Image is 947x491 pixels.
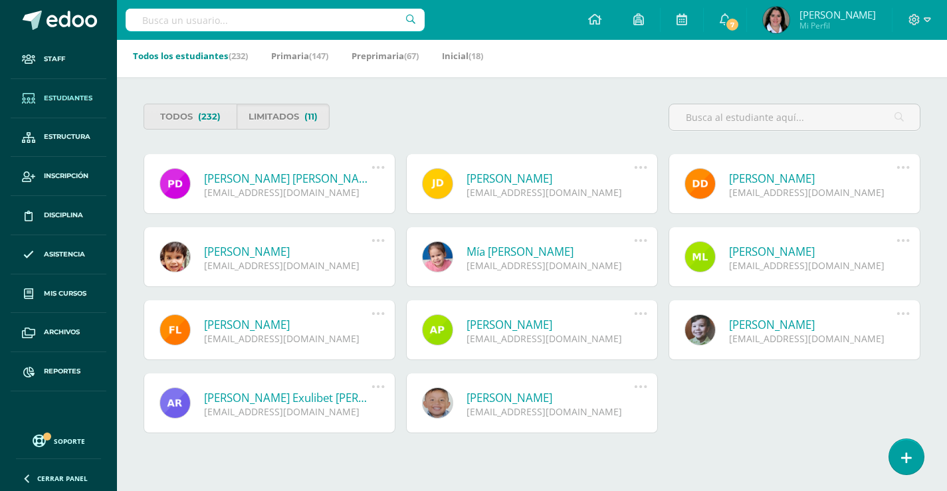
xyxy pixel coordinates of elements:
[729,171,896,186] a: [PERSON_NAME]
[467,317,634,332] a: [PERSON_NAME]
[44,366,80,377] span: Reportes
[198,104,221,129] span: (232)
[44,249,85,260] span: Asistencia
[763,7,789,33] img: dbaff9155df2cbddabe12780bec20cac.png
[467,259,634,272] div: [EMAIL_ADDRESS][DOMAIN_NAME]
[729,317,896,332] a: [PERSON_NAME]
[11,40,106,79] a: Staff
[11,235,106,274] a: Asistencia
[204,259,371,272] div: [EMAIL_ADDRESS][DOMAIN_NAME]
[11,274,106,314] a: Mis cursos
[469,50,483,62] span: (18)
[467,332,634,345] div: [EMAIL_ADDRESS][DOMAIN_NAME]
[44,171,88,181] span: Inscripción
[11,79,106,118] a: Estudiantes
[11,157,106,196] a: Inscripción
[44,93,92,104] span: Estudiantes
[467,244,634,259] a: Mía [PERSON_NAME]
[799,20,876,31] span: Mi Perfil
[126,9,425,31] input: Busca un usuario...
[204,405,371,418] div: [EMAIL_ADDRESS][DOMAIN_NAME]
[309,50,328,62] span: (147)
[11,352,106,391] a: Reportes
[442,45,483,66] a: Inicial(18)
[11,118,106,157] a: Estructura
[44,132,90,142] span: Estructura
[729,244,896,259] a: [PERSON_NAME]
[54,437,85,446] span: Soporte
[204,390,371,405] a: [PERSON_NAME] Exulibet [PERSON_NAME]
[204,332,371,345] div: [EMAIL_ADDRESS][DOMAIN_NAME]
[237,104,330,130] a: Limitados(11)
[44,54,65,64] span: Staff
[204,244,371,259] a: [PERSON_NAME]
[204,317,371,332] a: [PERSON_NAME]
[133,45,248,66] a: Todos los estudiantes(232)
[404,50,419,62] span: (67)
[16,431,101,449] a: Soporte
[729,332,896,345] div: [EMAIL_ADDRESS][DOMAIN_NAME]
[669,104,920,130] input: Busca al estudiante aquí...
[204,186,371,199] div: [EMAIL_ADDRESS][DOMAIN_NAME]
[725,17,740,32] span: 7
[271,45,328,66] a: Primaria(147)
[352,45,419,66] a: Preprimaria(67)
[37,474,88,483] span: Cerrar panel
[204,171,371,186] a: [PERSON_NAME] [PERSON_NAME]
[467,186,634,199] div: [EMAIL_ADDRESS][DOMAIN_NAME]
[44,327,80,338] span: Archivos
[11,313,106,352] a: Archivos
[144,104,237,130] a: Todos(232)
[729,186,896,199] div: [EMAIL_ADDRESS][DOMAIN_NAME]
[467,390,634,405] a: [PERSON_NAME]
[11,196,106,235] a: Disciplina
[44,288,86,299] span: Mis cursos
[467,405,634,418] div: [EMAIL_ADDRESS][DOMAIN_NAME]
[729,259,896,272] div: [EMAIL_ADDRESS][DOMAIN_NAME]
[799,8,876,21] span: [PERSON_NAME]
[229,50,248,62] span: (232)
[44,210,83,221] span: Disciplina
[467,171,634,186] a: [PERSON_NAME]
[304,104,318,129] span: (11)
